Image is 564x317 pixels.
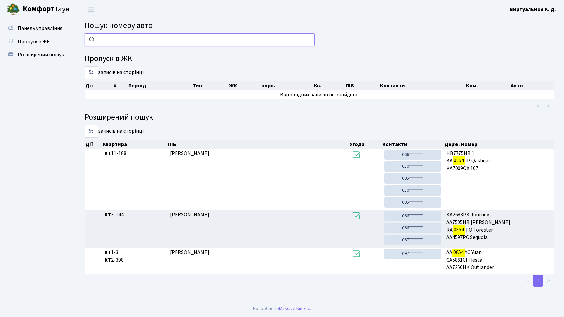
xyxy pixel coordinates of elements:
mark: 0854 [453,156,465,165]
label: записів на сторінці [85,66,144,79]
td: Відповідних записів не знайдено [85,90,554,99]
th: Тип [192,81,228,90]
span: HB7775HB 1 KA IP Qashqai KA7009OX 107 [446,150,551,172]
th: Держ. номер [444,140,554,149]
b: КТ [105,211,111,218]
input: Пошук [85,33,315,46]
th: Контакти [379,81,465,90]
a: 1 [533,275,543,287]
a: Massive Kinetic [279,305,310,312]
th: Дії [85,140,102,149]
h4: Пропуск в ЖК [85,54,554,64]
select: записів на сторінці [85,66,98,79]
span: 1-3 2-398 [105,249,165,264]
mark: 0854 [453,225,465,234]
th: ЖК [228,81,261,90]
th: Кв. [313,81,345,90]
button: Переключити навігацію [83,4,100,15]
span: [PERSON_NAME] [170,211,209,218]
th: Контакти [382,140,444,149]
div: Розроблено . [253,305,311,312]
span: [PERSON_NAME] [170,249,209,256]
b: КТ [105,256,111,264]
img: logo.png [7,3,20,16]
mark: 0854 [452,248,465,257]
th: # [113,81,128,90]
th: Квартира [102,140,167,149]
label: записів на сторінці [85,125,144,138]
th: корп. [261,81,313,90]
th: Дії [85,81,113,90]
th: Ком. [465,81,510,90]
a: Панель управління [3,22,70,35]
th: Авто [510,81,554,90]
span: Панель управління [18,25,62,32]
b: Виртуальное К. д. [510,6,556,13]
span: 3-144 [105,211,165,219]
h4: Розширений пошук [85,113,554,122]
span: Розширений пошук [18,51,64,58]
span: Пошук номеру авто [85,20,153,31]
span: [PERSON_NAME] [170,150,209,157]
th: ПІБ [167,140,349,149]
span: Таун [23,4,70,15]
b: КТ [105,249,111,256]
a: Виртуальное К. д. [510,5,556,13]
b: КТ [105,150,111,157]
th: ПІБ [345,81,379,90]
select: записів на сторінці [85,125,98,138]
th: Період [128,81,192,90]
a: Пропуск в ЖК [3,35,70,48]
span: AA YC Yuan СА5861СІ Fiesta АА7250НК Outlander [446,249,551,271]
span: КА2683РК Journey АА7505НВ [PERSON_NAME] КА ТО Forester АА4597РС Sequoia [446,211,551,241]
span: 11-188 [105,150,165,157]
b: Комфорт [23,4,54,14]
th: Угода [349,140,382,149]
a: Розширений пошук [3,48,70,61]
span: Пропуск в ЖК [18,38,50,45]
